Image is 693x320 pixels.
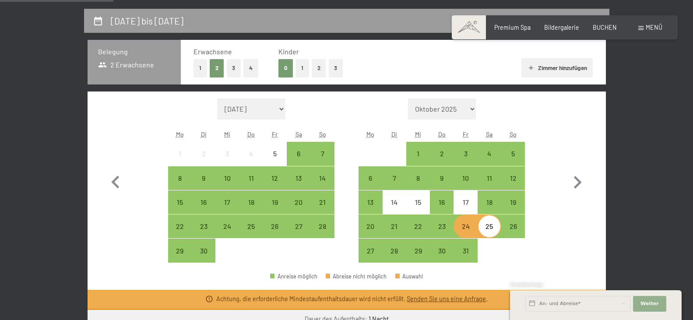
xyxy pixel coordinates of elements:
[454,190,477,214] div: Anreise nicht möglich
[406,142,430,165] div: Wed Oct 01 2025
[193,223,215,245] div: 23
[359,166,382,190] div: Mon Oct 06 2025
[216,295,488,303] div: Achtung, die erforderliche Mindestaufenthaltsdauer wird nicht erfüllt. .
[192,215,215,238] div: Anreise möglich
[502,199,524,221] div: 19
[463,130,468,138] abbr: Freitag
[168,215,192,238] div: Mon Sep 22 2025
[239,215,263,238] div: Thu Sep 25 2025
[383,166,406,190] div: Anreise möglich
[454,166,477,190] div: Fri Oct 10 2025
[215,215,239,238] div: Anreise möglich
[431,150,453,172] div: 2
[201,130,207,138] abbr: Dienstag
[502,223,524,245] div: 26
[263,190,287,214] div: Anreise möglich
[215,190,239,214] div: Wed Sep 17 2025
[103,98,128,263] button: Vorheriger Monat
[430,166,454,190] div: Thu Oct 09 2025
[454,175,476,197] div: 10
[319,130,326,138] abbr: Sonntag
[311,175,333,197] div: 14
[263,190,287,214] div: Fri Sep 19 2025
[406,239,430,262] div: Anreise möglich
[288,150,310,172] div: 6
[239,166,263,190] div: Thu Sep 11 2025
[502,150,524,172] div: 5
[311,150,333,172] div: 7
[310,215,334,238] div: Anreise möglich
[193,247,215,269] div: 30
[454,247,476,269] div: 31
[521,58,593,77] button: Zimmer hinzufügen
[192,215,215,238] div: Tue Sep 23 2025
[240,175,262,197] div: 11
[501,142,525,165] div: Sun Oct 05 2025
[501,190,525,214] div: Anreise möglich
[478,199,500,221] div: 18
[478,166,501,190] div: Anreise möglich
[407,175,429,197] div: 8
[391,130,397,138] abbr: Dienstag
[168,166,192,190] div: Mon Sep 08 2025
[227,59,241,77] button: 3
[310,190,334,214] div: Anreise möglich
[359,223,381,245] div: 20
[192,239,215,262] div: Tue Sep 30 2025
[176,130,184,138] abbr: Montag
[454,199,476,221] div: 17
[278,59,293,77] button: 0
[454,239,477,262] div: Anreise möglich
[430,166,454,190] div: Anreise möglich
[240,199,262,221] div: 18
[240,223,262,245] div: 25
[431,199,453,221] div: 16
[169,199,191,221] div: 15
[263,166,287,190] div: Anreise möglich
[438,130,446,138] abbr: Donnerstag
[454,166,477,190] div: Anreise möglich
[454,142,477,165] div: Fri Oct 03 2025
[454,215,477,238] div: Anreise möglich
[295,130,302,138] abbr: Samstag
[239,142,263,165] div: Thu Sep 04 2025
[501,166,525,190] div: Sun Oct 12 2025
[383,247,405,269] div: 28
[216,175,238,197] div: 10
[192,142,215,165] div: Anreise nicht möglich
[264,199,286,221] div: 19
[215,166,239,190] div: Anreise möglich
[407,247,429,269] div: 29
[478,166,501,190] div: Sat Oct 11 2025
[287,166,310,190] div: Anreise möglich
[216,150,238,172] div: 3
[478,190,501,214] div: Anreise möglich
[359,166,382,190] div: Anreise möglich
[169,247,191,269] div: 29
[478,215,501,238] div: Anreise möglich
[192,142,215,165] div: Tue Sep 02 2025
[646,24,662,31] span: Menü
[287,190,310,214] div: Sat Sep 20 2025
[240,150,262,172] div: 4
[501,190,525,214] div: Sun Oct 19 2025
[193,199,215,221] div: 16
[415,130,421,138] abbr: Mittwoch
[359,190,382,214] div: Anreise möglich
[98,47,170,56] h3: Belegung
[169,223,191,245] div: 22
[395,274,423,279] div: Auswahl
[287,215,310,238] div: Sat Sep 27 2025
[478,215,501,238] div: Sat Oct 25 2025
[287,142,310,165] div: Sat Sep 06 2025
[501,215,525,238] div: Sun Oct 26 2025
[312,59,326,77] button: 2
[383,239,406,262] div: Tue Oct 28 2025
[366,130,374,138] abbr: Montag
[565,98,590,263] button: Nächster Monat
[263,166,287,190] div: Fri Sep 12 2025
[263,215,287,238] div: Anreise möglich
[329,59,343,77] button: 3
[193,47,232,56] span: Erwachsene
[287,142,310,165] div: Anreise möglich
